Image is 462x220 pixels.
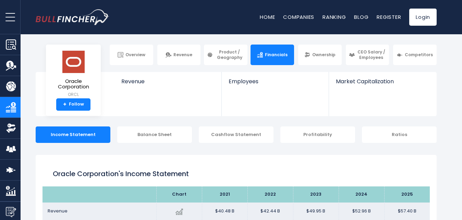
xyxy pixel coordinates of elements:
a: Revenue [114,72,222,96]
span: CEO Salary / Employees [357,49,386,60]
a: Home [260,13,275,21]
th: 2025 [384,186,430,203]
th: 2021 [202,186,247,203]
div: Profitability [280,126,355,143]
th: 2024 [339,186,384,203]
span: Revenue [121,78,215,85]
span: Market Capitalization [336,78,429,85]
a: Register [377,13,401,21]
strong: + [63,101,66,108]
img: bullfincher logo [36,9,109,25]
a: CEO Salary / Employees [346,45,389,65]
th: 2022 [247,186,293,203]
img: Ownership [6,123,16,133]
a: Blog [354,13,368,21]
a: Employees [222,72,328,96]
td: $42.44 B [247,203,293,220]
a: Competitors [393,45,437,65]
a: Companies [283,13,314,21]
a: Financials [251,45,294,65]
div: Cashflow Statement [199,126,273,143]
div: Ratios [362,126,437,143]
td: $52.96 B [339,203,384,220]
small: ORCL [51,91,95,98]
span: Ownership [312,52,336,58]
a: Ranking [323,13,346,21]
h1: Oracle Corporation's Income Statement [53,169,420,179]
a: Market Capitalization [329,72,436,96]
span: Revenue [48,208,68,214]
td: $40.48 B [202,203,247,220]
a: Overview [110,45,153,65]
a: Oracle Corporation ORCL [51,50,96,98]
span: Overview [125,52,145,58]
span: Product / Geography [215,49,244,60]
a: +Follow [56,98,90,111]
span: Revenue [173,52,192,58]
th: 2023 [293,186,339,203]
a: Login [409,9,437,26]
span: Financials [265,52,288,58]
div: Balance Sheet [117,126,192,143]
a: Revenue [157,45,201,65]
a: Ownership [298,45,342,65]
span: Employees [229,78,321,85]
td: $57.40 B [384,203,430,220]
div: Income Statement [36,126,110,143]
a: Product / Geography [204,45,247,65]
a: Go to homepage [36,9,109,25]
span: Oracle Corporation [51,78,95,90]
td: $49.95 B [293,203,339,220]
span: Competitors [405,52,433,58]
th: Chart [156,186,202,203]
